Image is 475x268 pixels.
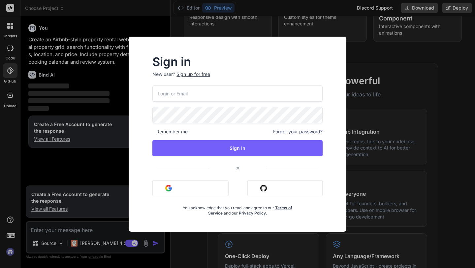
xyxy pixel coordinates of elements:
img: github [260,185,267,191]
button: Sign In [152,140,323,156]
img: google [165,185,172,191]
input: Login or Email [152,85,323,102]
a: Terms of Service [208,205,293,216]
button: Sign in with Github [247,180,323,196]
div: You acknowledge that you read, and agree to our and our [181,201,294,216]
span: or [209,159,266,176]
span: Remember me [152,128,188,135]
h2: Sign in [152,56,323,67]
div: Sign up for free [176,71,210,78]
p: New user? [152,71,323,85]
a: Privacy Policy. [239,211,267,216]
button: Sign in with Google [152,180,229,196]
span: Forgot your password? [273,128,323,135]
